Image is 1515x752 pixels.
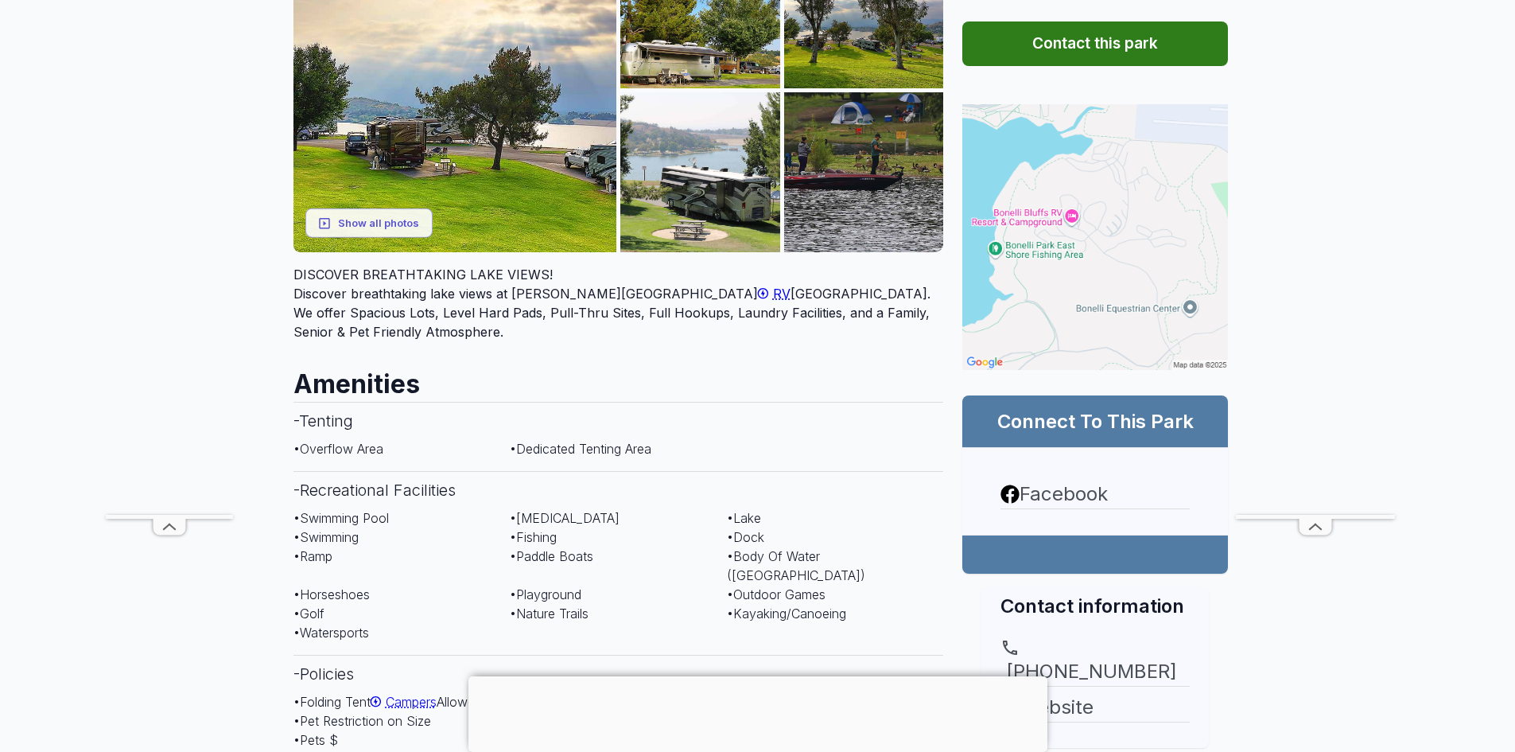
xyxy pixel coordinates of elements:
span: RV [773,286,791,302]
span: • Ramp [293,548,332,564]
span: • Folding Tent Allowed [293,694,482,710]
a: [PHONE_NUMBER] [1000,638,1190,686]
span: • Swimming [293,529,359,545]
h3: - Tenting [293,402,944,439]
span: • Fishing [510,529,557,545]
span: • Dedicated Tenting Area [510,441,651,457]
span: • Dock [727,529,764,545]
h2: Contact information [1000,593,1190,619]
span: • Overflow Area [293,441,383,457]
span: • Outdoor Games [727,586,825,602]
h3: - Recreational Facilities [293,471,944,508]
h2: Amenities [293,354,944,402]
iframe: Advertisement [106,37,233,515]
button: Show all photos [305,208,433,238]
h3: - Policies [293,655,944,692]
span: • Pets $ [293,732,338,748]
span: • Golf [293,606,324,621]
a: Campers [371,694,437,710]
a: RV [758,286,791,302]
span: • Swimming Pool [293,510,389,526]
button: Contact this park [962,21,1228,66]
iframe: Advertisement [468,676,1047,748]
span: • Nature Trails [510,606,589,621]
span: Campers [386,694,437,710]
iframe: Advertisement [1236,37,1395,515]
span: • [MEDICAL_DATA] [510,510,620,526]
span: • Horseshoes [293,586,370,602]
span: • Playground [510,586,581,602]
a: Facebook [1000,480,1190,508]
span: • Watersports [293,625,369,641]
span: • Pet Restriction on Size [293,713,431,729]
span: • Lake [727,510,761,526]
div: Discover breathtaking lake views at [PERSON_NAME][GEOGRAPHIC_DATA] [GEOGRAPHIC_DATA]. We offer Sp... [293,265,944,341]
img: pho_790007443_04.jpg [620,92,780,252]
span: DISCOVER BREATHTAKING LAKE VIEWS! [293,267,553,282]
img: Map for Bonelli Bluffs RV Resort & Campground [962,104,1228,370]
h2: Connect To This Park [981,408,1209,434]
span: • Paddle Boats [510,548,593,564]
span: • Body Of Water ([GEOGRAPHIC_DATA]) [727,548,865,583]
img: pho_790007443_05.jpg [784,92,944,252]
span: • Kayaking/Canoeing [727,606,846,621]
a: Website [1000,693,1190,722]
